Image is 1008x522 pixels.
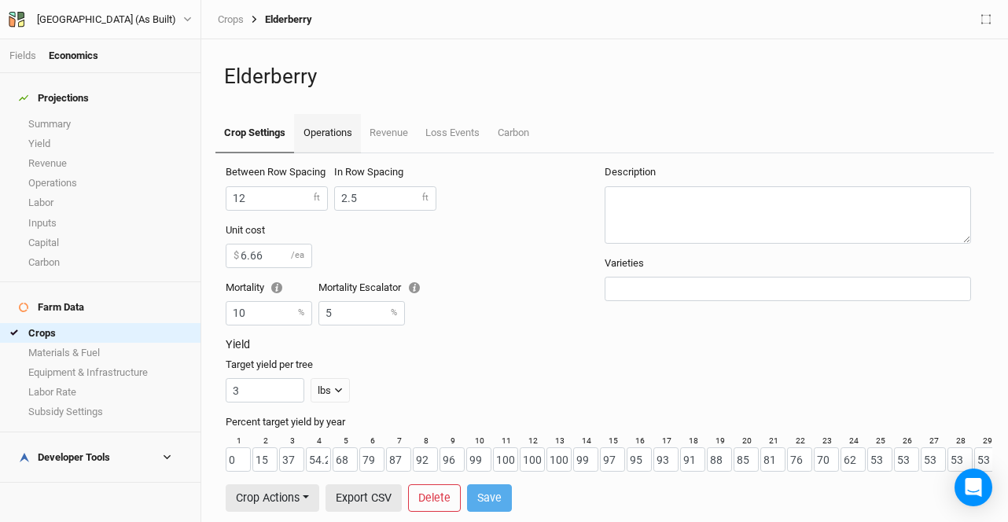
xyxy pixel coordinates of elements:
[226,484,319,512] button: Crop Actions
[294,114,360,153] a: Operations
[397,436,402,447] label: 7
[605,165,656,179] label: Description
[218,13,244,26] a: Crops
[226,338,984,351] h3: Yield
[555,436,565,447] label: 13
[318,281,401,295] label: Mortality Escalator
[502,436,511,447] label: 11
[334,165,403,179] label: In Row Spacing
[467,484,512,512] button: Save
[635,436,645,447] label: 16
[956,436,966,447] label: 28
[876,436,885,447] label: 25
[955,469,992,506] div: Open Intercom Messenger
[244,13,312,26] div: Elderberry
[903,436,912,447] label: 26
[9,442,191,473] h4: Developer Tools
[849,436,859,447] label: 24
[263,436,268,447] label: 2
[215,114,294,153] a: Crop Settings
[19,301,84,314] div: Farm Data
[326,484,402,512] button: Export CSV
[407,281,421,295] div: Tooltip anchor
[424,436,429,447] label: 8
[317,436,322,447] label: 4
[237,436,241,447] label: 1
[609,436,618,447] label: 15
[9,50,36,61] a: Fields
[716,436,725,447] label: 19
[983,436,992,447] label: 29
[291,249,304,262] label: /ea
[391,307,397,320] label: %
[37,12,176,28] div: [GEOGRAPHIC_DATA] (As Built)
[49,49,98,63] div: Economics
[234,248,239,263] label: $
[19,92,89,105] div: Projections
[689,436,698,447] label: 18
[742,436,752,447] label: 20
[528,436,538,447] label: 12
[290,436,295,447] label: 3
[19,451,110,464] div: Developer Tools
[314,192,320,204] label: ft
[929,436,939,447] label: 27
[270,281,284,295] div: Tooltip anchor
[605,256,644,270] label: Varieties
[37,12,176,28] div: Sarahsway Farm (As Built)
[226,281,264,295] label: Mortality
[769,436,778,447] label: 21
[662,436,671,447] label: 17
[344,436,348,447] label: 5
[361,114,417,152] a: Revenue
[226,415,345,429] label: Percent target yield by year
[422,192,429,204] label: ft
[298,307,304,320] label: %
[417,114,488,152] a: Loss Events
[796,436,805,447] label: 22
[475,436,484,447] label: 10
[318,383,331,399] div: lbs
[226,358,313,372] label: Target yield per tree
[408,484,461,512] button: Delete
[224,64,985,89] h1: Elderberry
[822,436,832,447] label: 23
[226,223,265,237] label: Unit cost
[8,11,193,28] button: [GEOGRAPHIC_DATA] (As Built)
[582,436,591,447] label: 14
[451,436,455,447] label: 9
[311,378,350,403] button: lbs
[489,114,538,152] a: Carbon
[226,165,326,179] label: Between Row Spacing
[370,436,375,447] label: 6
